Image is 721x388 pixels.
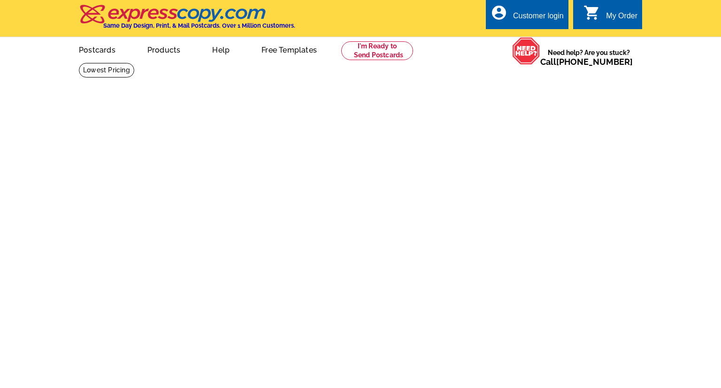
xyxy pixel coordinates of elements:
span: Call [540,57,633,67]
a: Free Templates [246,38,332,60]
h4: Same Day Design, Print, & Mail Postcards. Over 1 Million Customers. [103,22,295,29]
div: Customer login [513,12,564,25]
a: [PHONE_NUMBER] [556,57,633,67]
a: Postcards [64,38,130,60]
a: Help [197,38,245,60]
i: account_circle [491,4,507,21]
a: account_circle Customer login [491,10,564,22]
i: shopping_cart [583,4,600,21]
a: shopping_cart My Order [583,10,637,22]
a: Products [132,38,196,60]
a: Same Day Design, Print, & Mail Postcards. Over 1 Million Customers. [79,11,295,29]
img: help [512,37,540,65]
div: My Order [606,12,637,25]
span: Need help? Are you stuck? [540,48,637,67]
